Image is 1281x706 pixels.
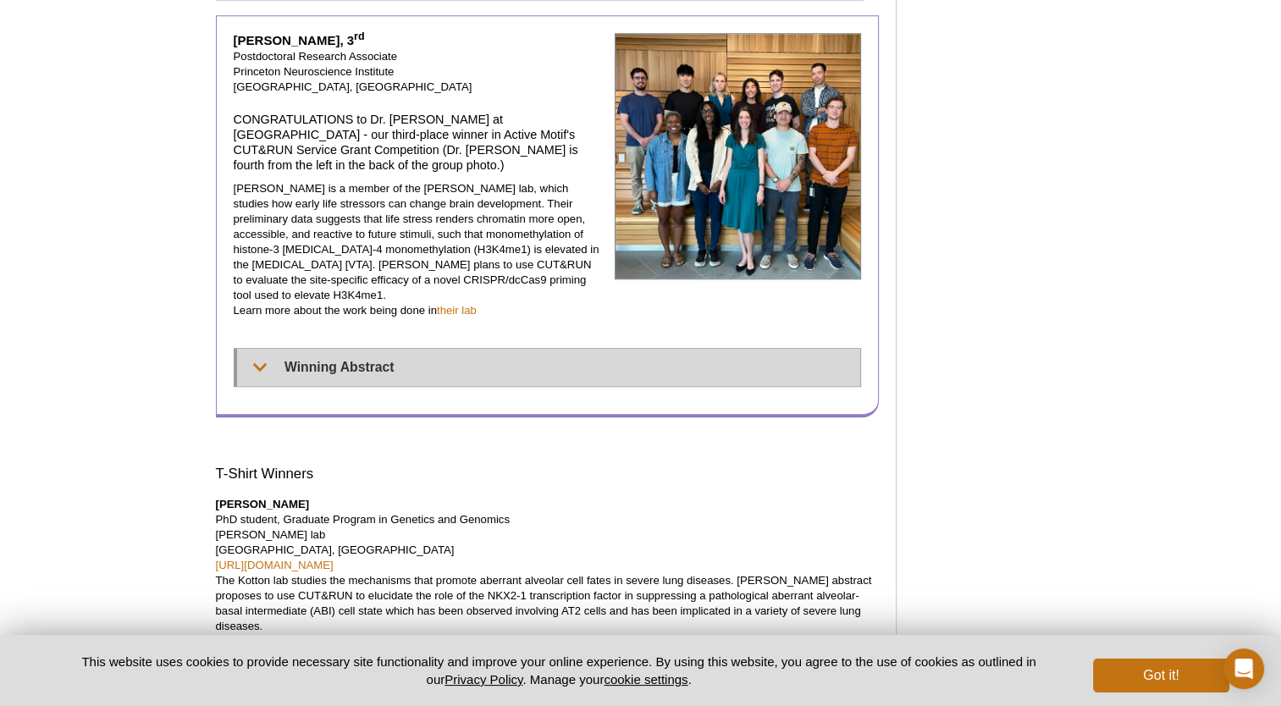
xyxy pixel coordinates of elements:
a: [URL][DOMAIN_NAME] [216,559,334,571]
strong: [PERSON_NAME] [216,498,310,510]
p: [PERSON_NAME] is a member of the [PERSON_NAME] lab, which studies how early life stressors can ch... [234,181,603,318]
strong: [PERSON_NAME], 3 [234,33,365,47]
img: Jay Kim [615,33,861,279]
button: cookie settings [604,672,687,687]
a: their lab [437,304,477,317]
div: Open Intercom Messenger [1223,648,1264,689]
summary: Winning Abstract [237,349,861,386]
h4: CONGRATULATIONS to Dr. [PERSON_NAME] at [GEOGRAPHIC_DATA] - our third-place winner in Active Moti... [234,112,603,173]
a: Privacy Policy [444,672,522,687]
button: Got it! [1093,659,1229,692]
p: This website uses cookies to provide necessary site functionality and improve your online experie... [52,653,1066,688]
span: [GEOGRAPHIC_DATA], [GEOGRAPHIC_DATA] [234,80,472,93]
p: PhD student, Graduate Program in Genetics and Genomics [PERSON_NAME] lab [GEOGRAPHIC_DATA], [GEOG... [216,497,880,634]
h3: T-Shirt Winners [216,464,880,484]
sup: rd [354,30,365,42]
span: Princeton Neuroscience Institute [234,65,395,78]
span: Postdoctoral Research Associate [234,50,398,63]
